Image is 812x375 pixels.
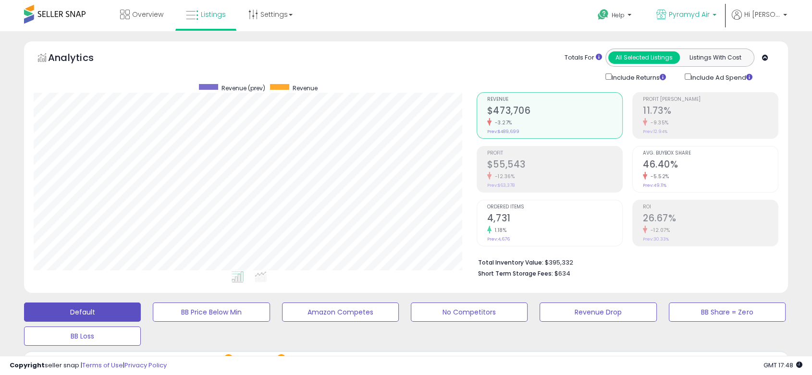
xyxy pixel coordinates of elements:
div: Include Returns [598,72,677,83]
h2: 4,731 [487,213,622,226]
span: Help [612,11,625,19]
button: Listings With Cost [679,51,751,64]
span: Ordered Items [487,205,622,210]
button: Default [24,302,141,322]
li: $395,332 [478,256,771,267]
small: Prev: $63,378 [487,182,515,188]
a: Help [590,1,641,31]
span: Profit [PERSON_NAME] [643,97,778,102]
div: seller snap | | [10,361,167,370]
a: Hi [PERSON_NAME] [732,10,787,31]
span: Revenue (prev) [221,84,265,92]
small: 1.18% [492,227,507,234]
div: Totals For [565,53,602,62]
span: Overview [132,10,163,19]
i: Get Help [597,9,609,21]
a: Privacy Policy [124,361,167,370]
a: Terms of Use [82,361,123,370]
small: Prev: 49.11% [643,182,666,188]
small: Prev: 30.33% [643,236,669,242]
h2: $55,543 [487,159,622,172]
small: Prev: 12.94% [643,129,667,134]
h2: $473,706 [487,105,622,118]
h5: Analytics [48,51,112,67]
h2: 46.40% [643,159,778,172]
button: No Competitors [411,302,528,322]
small: Prev: $489,699 [487,129,519,134]
small: Prev: 4,676 [487,236,510,242]
small: -12.07% [647,227,670,234]
h2: 26.67% [643,213,778,226]
span: Avg. Buybox Share [643,151,778,156]
b: Short Term Storage Fees: [478,269,553,278]
h2: 11.73% [643,105,778,118]
span: 2025-08-12 17:48 GMT [763,361,802,370]
button: All Selected Listings [608,51,680,64]
span: Revenue [293,84,318,92]
b: Total Inventory Value: [478,258,543,266]
div: Include Ad Spend [677,72,768,83]
button: BB Price Below Min [153,302,270,322]
button: × [276,354,286,364]
small: -5.52% [647,173,669,180]
small: -3.27% [492,119,512,126]
span: Profit [487,151,622,156]
strong: Copyright [10,361,45,370]
small: -12.36% [492,173,515,180]
button: BB Loss [24,327,141,346]
button: × [223,354,234,364]
button: Amazon Competes [282,302,399,322]
span: ROI [643,205,778,210]
span: Pyramyd Air [669,10,710,19]
span: Revenue [487,97,622,102]
small: -9.35% [647,119,669,126]
span: $634 [554,269,570,278]
button: BB Share = Zero [669,302,786,322]
span: Listings [201,10,226,19]
span: Hi [PERSON_NAME] [744,10,780,19]
button: Revenue Drop [540,302,656,322]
